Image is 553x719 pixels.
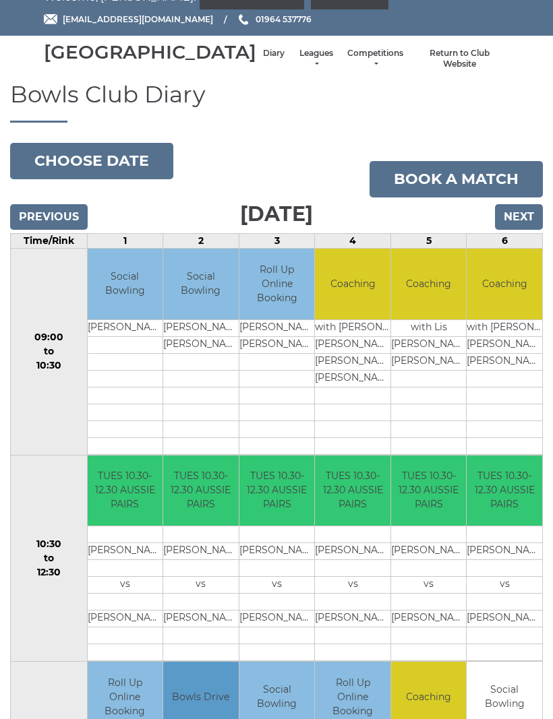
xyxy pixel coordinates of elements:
[88,319,163,336] td: [PERSON_NAME]
[390,234,467,249] td: 5
[163,543,239,560] td: [PERSON_NAME]
[88,543,163,560] td: [PERSON_NAME]
[44,14,57,24] img: Email
[239,456,315,526] td: TUES 10.30-12.30 AUSSIE PAIRS
[495,204,543,230] input: Next
[391,249,467,319] td: Coaching
[163,611,239,627] td: [PERSON_NAME]
[417,48,502,70] a: Return to Club Website
[11,455,88,662] td: 10:30 to 12:30
[315,456,390,526] td: TUES 10.30-12.30 AUSSIE PAIRS
[163,456,239,526] td: TUES 10.30-12.30 AUSSIE PAIRS
[467,543,542,560] td: [PERSON_NAME]
[44,42,256,63] div: [GEOGRAPHIC_DATA]
[315,370,390,387] td: [PERSON_NAME]
[163,336,239,353] td: [PERSON_NAME]
[239,336,315,353] td: [PERSON_NAME]
[315,353,390,370] td: [PERSON_NAME] (2nd)
[88,249,163,319] td: Social Bowling
[88,577,163,594] td: vs
[88,611,163,627] td: [PERSON_NAME]
[315,611,390,627] td: [PERSON_NAME]
[391,611,467,627] td: [PERSON_NAME]
[315,577,390,594] td: vs
[163,577,239,594] td: vs
[239,543,315,560] td: [PERSON_NAME]
[391,353,467,370] td: [PERSON_NAME]
[391,577,467,594] td: vs
[315,336,390,353] td: [PERSON_NAME] (2nd)
[370,161,543,197] a: Book a match
[239,577,315,594] td: vs
[11,249,88,456] td: 09:00 to 10:30
[239,249,315,319] td: Roll Up Online Booking
[467,319,542,336] td: with [PERSON_NAME]
[315,234,391,249] td: 4
[467,353,542,370] td: [PERSON_NAME]
[391,543,467,560] td: [PERSON_NAME]
[239,319,315,336] td: [PERSON_NAME]
[467,456,542,526] td: TUES 10.30-12.30 AUSSIE PAIRS
[467,611,542,627] td: [PERSON_NAME]
[10,204,88,230] input: Previous
[237,13,312,26] a: Phone us 01964 537776
[391,319,467,336] td: with Lis
[163,249,239,319] td: Social Bowling
[391,456,467,526] td: TUES 10.30-12.30 AUSSIE PAIRS
[315,319,390,336] td: with [PERSON_NAME]
[467,249,542,319] td: Coaching
[163,319,239,336] td: [PERSON_NAME]
[11,234,88,249] td: Time/Rink
[239,234,315,249] td: 3
[256,14,312,24] span: 01964 537776
[239,611,315,627] td: [PERSON_NAME]
[298,48,334,70] a: Leagues
[467,234,543,249] td: 6
[163,234,239,249] td: 2
[347,48,403,70] a: Competitions
[263,48,285,59] a: Diary
[10,82,543,123] h1: Bowls Club Diary
[315,543,390,560] td: [PERSON_NAME]
[88,456,163,526] td: TUES 10.30-12.30 AUSSIE PAIRS
[87,234,163,249] td: 1
[467,577,542,594] td: vs
[63,14,213,24] span: [EMAIL_ADDRESS][DOMAIN_NAME]
[44,13,213,26] a: Email [EMAIL_ADDRESS][DOMAIN_NAME]
[467,336,542,353] td: [PERSON_NAME]
[315,249,390,319] td: Coaching
[391,336,467,353] td: [PERSON_NAME]
[10,143,173,179] button: Choose date
[239,14,248,25] img: Phone us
